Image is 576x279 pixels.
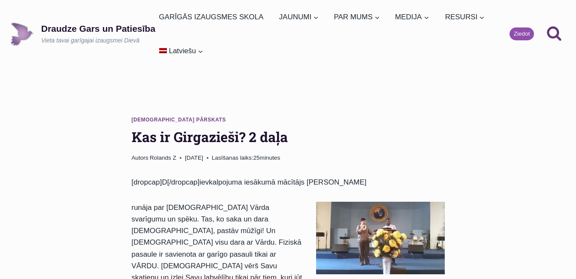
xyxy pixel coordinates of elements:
[510,27,534,40] a: Ziedot
[132,127,445,147] h1: Kas ir Girgazieši? 2 daļa
[334,11,380,23] span: PAR MUMS
[445,11,485,23] span: RESURSI
[132,176,445,188] p: [dropcap]D[/dropcap]ievkalpojuma iesākumā mācītājs [PERSON_NAME]
[150,155,176,161] a: Rolands Z
[185,153,203,163] time: [DATE]
[41,36,155,45] p: Vieta tavai garīgajai izaugsmei Dievā
[212,155,253,161] span: Lasīšanas laiks:
[132,117,226,123] a: [DEMOGRAPHIC_DATA] pārskats
[316,202,445,274] img: Draudze Gars Un Patiesība
[212,153,280,163] span: 25
[41,23,155,34] p: Draudze Gars un Patiesība
[10,22,155,46] a: Draudze Gars un PatiesībaVieta tavai garīgajai izaugsmei Dievā
[395,11,429,23] span: MEDIJA
[279,11,319,23] span: JAUNUMI
[132,153,148,163] span: Autors
[260,155,280,161] span: minutes
[169,47,196,55] span: Latviešu
[543,22,566,45] button: View Search Form
[10,22,34,46] img: Draudze Gars un Patiesība
[155,34,207,68] a: Latviešu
